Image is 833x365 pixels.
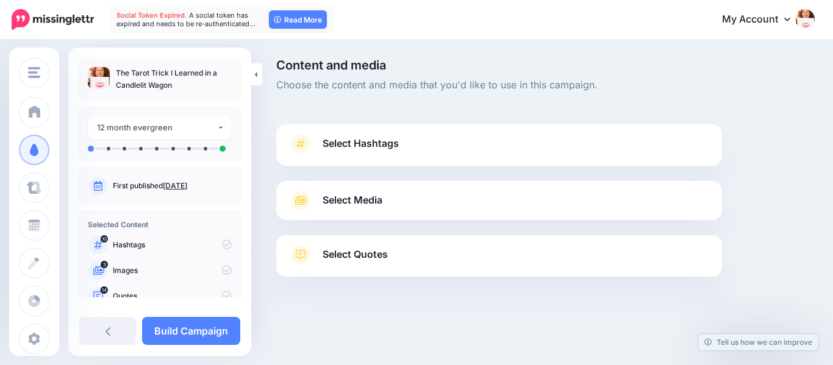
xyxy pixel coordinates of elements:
[323,246,388,263] span: Select Quotes
[116,67,232,91] p: The Tarot Trick I Learned in a Candlelit Wagon
[116,11,256,28] span: A social token has expired and needs to be re-authenticated…
[88,116,232,140] button: 12 month evergreen
[101,261,108,268] span: 3
[88,220,232,229] h4: Selected Content
[101,235,108,243] span: 10
[698,334,818,350] a: Tell us how we can improve
[88,67,110,89] img: 666a029a687d9ab257849990d5b0204f_thumb.jpg
[269,10,327,29] a: Read More
[113,291,232,302] p: Quotes
[113,265,232,276] p: Images
[116,11,187,19] span: Social Token Expired.
[113,239,232,250] p: Hashtags
[323,192,382,208] span: Select Media
[113,180,232,191] p: First published
[276,77,722,93] span: Choose the content and media that you'd like to use in this campaign.
[101,286,109,294] span: 14
[288,134,710,166] a: Select Hashtags
[288,191,710,210] a: Select Media
[710,5,815,35] a: My Account
[288,245,710,277] a: Select Quotes
[163,181,187,190] a: [DATE]
[97,121,217,135] div: 12 month evergreen
[323,135,399,152] span: Select Hashtags
[12,9,94,30] img: Missinglettr
[28,67,40,78] img: menu.png
[276,59,722,71] span: Content and media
